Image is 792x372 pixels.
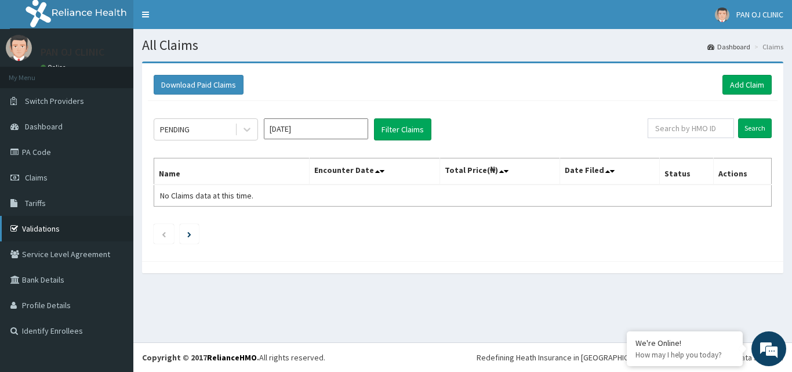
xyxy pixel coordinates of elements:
img: User Image [715,8,729,22]
span: Claims [25,172,48,183]
th: Total Price(₦) [439,158,560,185]
div: Redefining Heath Insurance in [GEOGRAPHIC_DATA] using Telemedicine and Data Science! [477,352,783,363]
span: Switch Providers [25,96,84,106]
span: Tariffs [25,198,46,208]
th: Date Filed [560,158,660,185]
button: Filter Claims [374,118,431,140]
th: Name [154,158,310,185]
a: Previous page [161,229,166,239]
input: Search [738,118,772,138]
a: Dashboard [707,42,750,52]
span: PAN OJ CLINIC [736,9,783,20]
a: Add Claim [722,75,772,95]
div: PENDING [160,124,190,135]
div: We're Online! [635,338,734,348]
h1: All Claims [142,38,783,53]
p: PAN OJ CLINIC [41,47,104,57]
input: Select Month and Year [264,118,368,139]
a: Next page [187,229,191,239]
strong: Copyright © 2017 . [142,352,259,363]
th: Actions [713,158,771,185]
span: No Claims data at this time. [160,190,253,201]
p: How may I help you today? [635,350,734,360]
button: Download Paid Claims [154,75,244,95]
a: Online [41,63,68,71]
footer: All rights reserved. [133,342,792,372]
th: Encounter Date [310,158,439,185]
span: Dashboard [25,121,63,132]
a: RelianceHMO [207,352,257,363]
img: User Image [6,35,32,61]
th: Status [660,158,714,185]
input: Search by HMO ID [648,118,734,138]
li: Claims [751,42,783,52]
